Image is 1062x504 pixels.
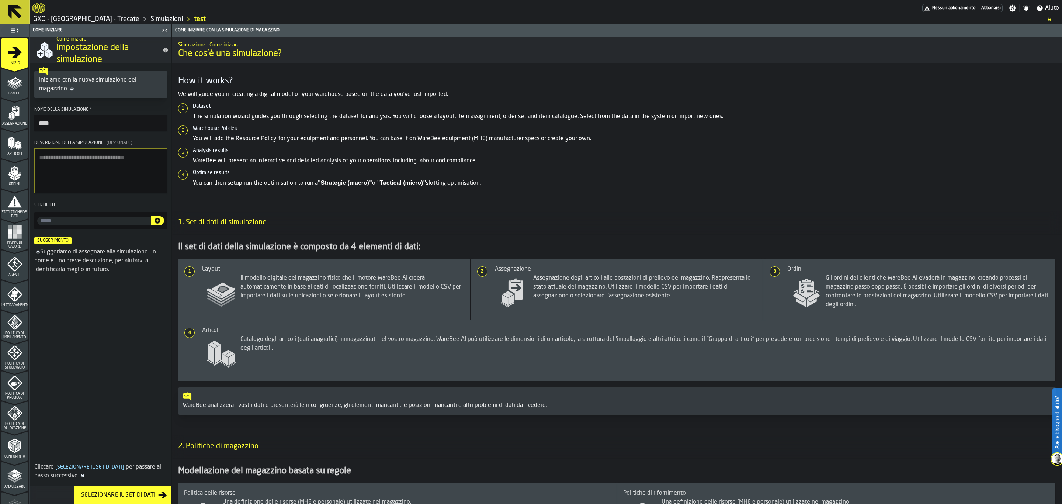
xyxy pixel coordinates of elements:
span: (Opzionale) [107,141,132,145]
span: Layout [1,92,28,96]
li: menu Politica di impilamento [1,310,28,340]
div: title-Impostazione della simulazione [30,37,171,63]
span: Impostazione della simulazione [56,42,157,66]
span: Il modello digitale del magazzino fisico che il motore WareBee AI creerà automaticamente in base ... [202,274,464,312]
div: Articoli [202,326,1049,335]
h3: title-section-2. Politiche di magazzino [172,435,1062,458]
div: Abbonamento al menu [922,4,1003,12]
header: Come iniziare [30,24,171,37]
span: 1 [185,269,194,274]
span: Conformità [1,455,28,459]
li: menu Politica di Allocazione [1,401,28,431]
h6: Analysis results [193,148,1056,153]
h2: Sub Title [56,35,157,42]
a: link-to-/wh/i/7274009e-5361-4e21-8e36-7045ee840609/pricing/ [922,4,1003,12]
div: Suggeriamo di assegnare alla simulazione un nome e una breve descrizione, per aiutarvi a identifi... [34,249,156,273]
a: logo-header [32,1,45,15]
input: button-toolbar-Nome della simulazione [34,115,167,131]
span: Richiesto [89,107,91,112]
p: You will add the Resource Policy for your equipment and personnel. You can base it on WareBee equ... [193,134,1056,143]
div: Assegnazione [495,265,757,274]
span: Aiuto [1045,4,1059,13]
a: link-to-/wh/i/7274009e-5361-4e21-8e36-7045ee840609 [150,15,183,23]
strong: "Strategic (macro)" [318,180,372,186]
span: 2 [478,269,487,274]
span: 2. Politiche di magazzino [172,441,258,452]
div: Come iniziare [31,28,160,33]
div: Iniziamo con la nuova simulazione del magazzino. [39,76,162,93]
header: Come iniziare con la simulazione di magazzino [172,24,1062,37]
span: Catalogo degli articoli (dati anagrafici) immagazzinati nel vostro magazzino. WareBee AI può util... [202,335,1049,373]
a: link-to-/wh/i/7274009e-5361-4e21-8e36-7045ee840609/simulations/0f16d11c-33f0-43e5-b3cc-573d4dca4b3c [194,15,206,23]
label: button-toggle-Chiudimi [160,26,170,35]
label: input-value- [37,217,151,225]
li: menu Assegnazione [1,99,28,128]
div: Politica delle risorse [184,489,611,498]
div: Selezionare il set di dati [78,491,158,500]
li: menu Statistiche dei dati [1,189,28,219]
button: button- [151,216,164,225]
li: menu Politica di Stoccaggio [1,341,28,370]
li: menu Ordini [1,159,28,189]
span: Descrizione della simulazione [34,141,104,145]
p: You can then setup run the optimisation to run a or slotting optimisation. [193,179,1056,188]
a: link-to-/wh/i/7274009e-5361-4e21-8e36-7045ee840609 [33,15,139,23]
span: Selezionare il set di dati [54,465,126,470]
span: 3 [770,269,779,274]
input: input-value- input-value- [37,217,151,225]
label: button-toggle-Aiuto [1033,4,1062,13]
li: menu Inizio [1,38,28,68]
div: Nome della simulazione [34,107,167,112]
span: Gli ordini dei clienti che WareBee AI evaderà in magazzino, creando processi di magazzino passo d... [787,274,1049,312]
h6: Dataset [193,103,1056,109]
div: WareBee analizzerà i vostri dati e presenterà le incongruenze, gli elementi mancanti, le posizion... [183,401,1051,410]
span: Instradamento [1,303,28,307]
li: menu Conformità [1,431,28,461]
span: Politica di Allocazione [1,422,28,430]
div: Il set di dati della simulazione è composto da 4 elementi di dati: [178,241,1056,253]
span: Assegnazione [1,122,28,126]
li: menu Politica di prelievo [1,371,28,400]
span: Agenti [1,273,28,277]
div: Ordini [787,265,1049,274]
p: The simulation wizard guides you through selecting the dataset for analysis. You will choose a la... [193,112,1056,121]
button: button-Selezionare il set di dati [74,486,171,504]
label: button-toggle-Seleziona il menu completo [1,25,28,36]
span: Etichette [34,203,56,207]
label: Avete bisogno di aiuto? [1053,389,1061,456]
span: Articoli [1,152,28,156]
li: menu Analizzare [1,462,28,491]
label: button-toggle-Notifiche [1020,4,1033,12]
h3: How it works? [178,75,1056,87]
span: Abbonarsi [981,6,1001,11]
span: Nessun abbonamento [932,6,976,11]
span: [ [55,465,57,470]
h6: Warehouse Policies [193,125,1056,131]
div: title-Che cos'è una simulazione? [172,37,1062,63]
span: Ordini [1,182,28,186]
span: Politica di impilamento [1,331,28,339]
span: Politica di Stoccaggio [1,362,28,370]
h6: Optimise results [193,170,1056,176]
li: menu Instradamento [1,280,28,310]
span: 1. Set di dati di simulazione [172,217,267,228]
span: Suggerimento [34,237,72,244]
textarea: Descrizione della simulazione(Opzionale) [34,148,167,193]
div: Politiche di rifornimento [623,489,1050,498]
nav: Breadcrumb [32,15,1059,24]
span: Inizio [1,61,28,65]
div: Layout [202,265,464,274]
span: 4 [185,330,194,335]
p: We will guide you in creating a digital model of your warehouse based on the data you've just imp... [178,90,1056,99]
li: menu Articoli [1,129,28,158]
span: Politica di prelievo [1,392,28,400]
span: Statistiche dei dati [1,210,28,218]
span: Assegnazione degli articoli alle postazioni di prelievo del magazzino. Rappresenta lo stato attua... [495,274,757,312]
span: — [977,6,980,11]
div: Cliccare per passare al passo successivo. [34,463,167,480]
label: button-toolbar-Nome della simulazione [34,107,167,131]
span: Mappe di calore [1,241,28,249]
p: WareBee will present an interactive and detailed analysis of your operations, including labour an... [193,156,1056,165]
h2: Sub Title [178,41,1056,48]
span: ] [122,465,124,470]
